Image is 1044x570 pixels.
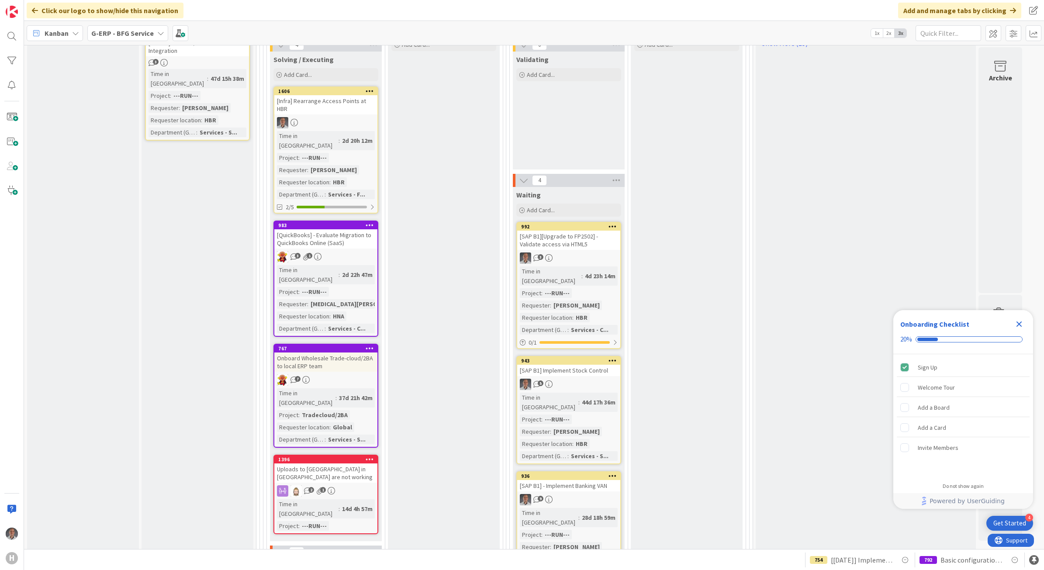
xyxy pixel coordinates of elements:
[298,287,300,297] span: :
[277,190,325,199] div: Department (G-ERP)
[274,345,377,352] div: 767
[196,128,197,137] span: :
[277,324,325,333] div: Department (G-ERP)
[897,358,1030,377] div: Sign Up is complete.
[520,325,567,335] div: Department (G-ERP)
[274,95,377,114] div: [Infra] Rearrange Access Points at HBR
[180,103,231,113] div: [PERSON_NAME]
[918,402,950,413] div: Add a Board
[567,451,569,461] span: :
[278,88,377,94] div: 1606
[893,493,1033,509] div: Footer
[538,496,543,501] span: 9
[517,337,620,348] div: 0/1
[516,55,549,64] span: Validating
[520,542,550,552] div: Requester
[326,435,368,444] div: Services - S...
[277,177,329,187] div: Requester location
[179,103,180,113] span: :
[871,29,883,38] span: 1x
[916,25,981,41] input: Quick Filter...
[277,388,335,408] div: Time in [GEOGRAPHIC_DATA]
[572,439,574,449] span: :
[325,435,326,444] span: :
[898,3,1021,18] div: Add and manage tabs by clicking
[331,311,346,321] div: HNA
[516,190,541,199] span: Waiting
[274,485,377,497] div: Rv
[326,190,367,199] div: Services - F...
[307,165,308,175] span: :
[527,71,555,79] span: Add Card...
[517,231,620,250] div: [SAP B1][Upgrade to FP2502] - Validate access via HTML5
[298,153,300,162] span: :
[149,128,196,137] div: Department (G-ERP)
[149,91,170,100] div: Project
[273,455,378,534] a: 1396Uploads to [GEOGRAPHIC_DATA] in [GEOGRAPHIC_DATA] are not workingRvTime in [GEOGRAPHIC_DATA]:...
[6,552,18,564] div: H
[897,418,1030,437] div: Add a Card is incomplete.
[273,86,378,214] a: 1606[Infra] Rearrange Access Points at HBRPSTime in [GEOGRAPHIC_DATA]:2d 20h 12mProject:---RUN---...
[521,473,620,479] div: 936
[274,352,377,372] div: Onboard Wholesale Trade-cloud/2BA to local ERP team
[831,555,893,565] span: [[DATE]] Implement Accountview BI information- [Data Transport to BI Datalake]
[920,556,937,564] div: 792
[517,494,620,505] div: PS
[300,410,350,420] div: Tradecloud/2BA
[569,451,611,461] div: Services - S...
[284,71,312,79] span: Add Card...
[550,427,551,436] span: :
[277,374,288,386] img: LC
[402,41,430,48] span: Add Card...
[307,253,312,259] span: 1
[538,380,543,386] span: 5
[308,487,314,493] span: 2
[277,131,339,150] div: Time in [GEOGRAPHIC_DATA]
[520,313,572,322] div: Requester location
[339,136,340,145] span: :
[298,521,300,531] span: :
[529,338,537,347] span: 0 / 1
[277,299,307,309] div: Requester
[898,493,1029,509] a: Powered by UserGuiding
[340,136,375,145] div: 2d 20h 12m
[207,74,208,83] span: :
[580,397,618,407] div: 44d 17h 36m
[986,516,1033,531] div: Open Get Started checklist, remaining modules: 4
[277,435,325,444] div: Department (G-ERP)
[918,382,955,393] div: Welcome Tour
[274,345,377,372] div: 767Onboard Wholesale Trade-cloud/2BA to local ERP team
[517,357,620,376] div: 943[SAP B1] Implement Stock Control
[543,415,572,424] div: ---RUN---
[1025,514,1033,522] div: 4
[202,115,218,125] div: HBR
[578,513,580,522] span: :
[516,222,621,349] a: 992[SAP B1][Upgrade to FP2502] - Validate access via HTML5PSTime in [GEOGRAPHIC_DATA]:4d 23h 14mP...
[551,427,602,436] div: [PERSON_NAME]
[340,504,375,514] div: 14d 4h 57m
[520,266,581,286] div: Time in [GEOGRAPHIC_DATA]
[574,313,590,322] div: HBR
[572,313,574,322] span: :
[569,325,611,335] div: Services - C...
[274,229,377,249] div: [QuickBooks] - Evaluate Migration to QuickBooks Online (SaaS)
[883,29,895,38] span: 2x
[339,504,340,514] span: :
[517,223,620,250] div: 992[SAP B1][Upgrade to FP2502] - Validate access via HTML5
[1012,317,1026,331] div: Close Checklist
[521,358,620,364] div: 943
[295,253,301,259] span: 3
[989,73,1012,83] div: Archive
[520,379,531,390] img: PS
[335,393,337,403] span: :
[300,521,329,531] div: ---RUN---
[274,374,377,386] div: LC
[286,203,294,212] span: 2/5
[197,128,239,137] div: Services - S...
[145,28,250,141] a: [SAP B1] PowerBi/Datalake IntegrationTime in [GEOGRAPHIC_DATA]:47d 15h 38mProject:---RUN---Reques...
[308,165,359,175] div: [PERSON_NAME]
[277,422,329,432] div: Requester location
[581,271,583,281] span: :
[277,153,298,162] div: Project
[329,177,331,187] span: :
